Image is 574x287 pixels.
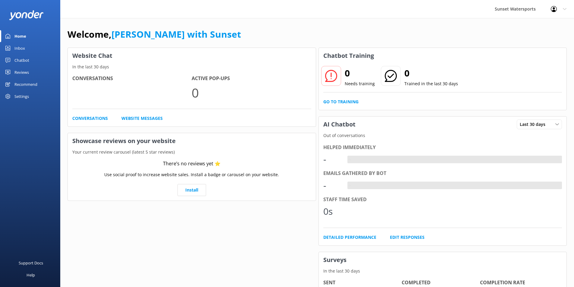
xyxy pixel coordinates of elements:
h3: Chatbot Training [319,48,378,64]
div: There’s no reviews yet ⭐ [163,160,221,168]
div: Chatbot [14,54,29,66]
h4: Conversations [72,75,192,83]
p: Needs training [345,80,375,87]
a: Install [177,184,206,196]
h4: Sent [323,279,402,287]
div: - [347,156,352,164]
div: - [323,152,341,167]
div: 0s [323,204,341,219]
a: Conversations [72,115,108,122]
h4: Completed [402,279,480,287]
h3: AI Chatbot [319,117,360,132]
p: In the last 30 days [68,64,316,70]
div: Staff time saved [323,196,562,204]
div: Emails gathered by bot [323,170,562,177]
div: - [323,178,341,193]
p: 0 [192,83,311,103]
h3: Website Chat [68,48,316,64]
h3: Showcase reviews on your website [68,133,316,149]
a: Detailed Performance [323,234,376,241]
h4: Active Pop-ups [192,75,311,83]
p: In the last 30 days [319,268,567,274]
h2: 0 [345,66,375,80]
div: Support Docs [19,257,43,269]
a: Website Messages [121,115,163,122]
div: Reviews [14,66,29,78]
a: [PERSON_NAME] with Sunset [111,28,241,40]
p: Use social proof to increase website sales. Install a badge or carousel on your website. [104,171,279,178]
p: Your current review carousel (latest 5 star reviews) [68,149,316,155]
div: Settings [14,90,29,102]
div: Home [14,30,26,42]
h1: Welcome, [67,27,241,42]
h3: Surveys [319,252,567,268]
div: - [347,182,352,189]
div: Recommend [14,78,37,90]
div: Helped immediately [323,144,562,151]
img: yonder-white-logo.png [9,10,44,20]
a: Edit Responses [390,234,425,241]
div: Help [27,269,35,281]
a: Go to Training [323,98,359,105]
h4: Completion Rate [480,279,558,287]
span: Last 30 days [520,121,549,128]
h2: 0 [404,66,458,80]
div: Inbox [14,42,25,54]
p: Trained in the last 30 days [404,80,458,87]
p: Out of conversations [319,132,567,139]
